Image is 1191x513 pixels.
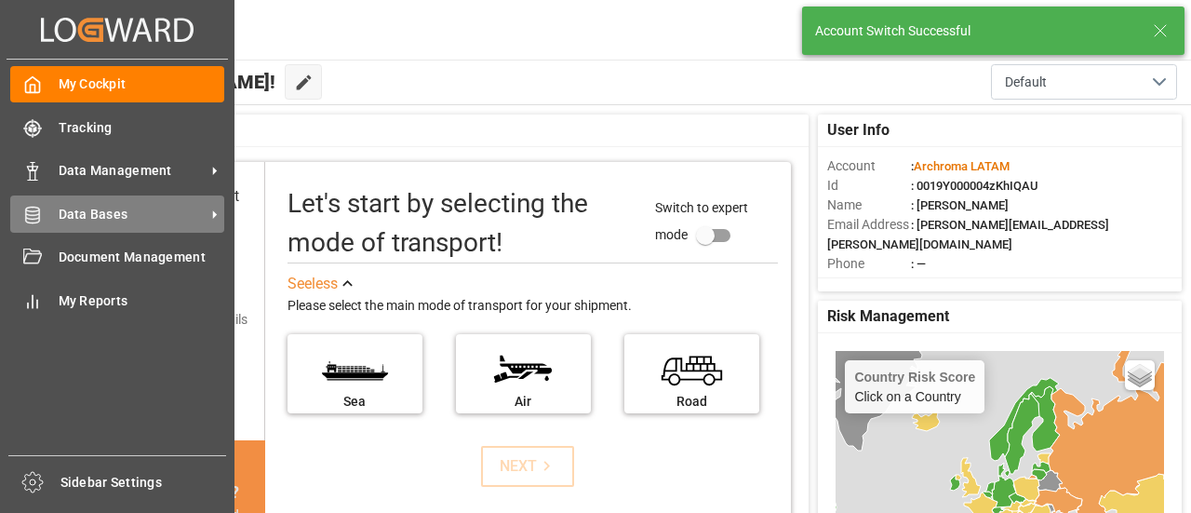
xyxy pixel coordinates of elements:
[914,159,1010,173] span: Archroma LATAM
[59,205,206,224] span: Data Bases
[59,118,225,138] span: Tracking
[60,473,227,493] span: Sidebar Settings
[59,248,225,267] span: Document Management
[815,21,1135,41] div: Account Switch Successful
[655,200,748,242] span: Switch to expert mode
[10,66,224,102] a: My Cockpit
[59,291,225,311] span: My Reports
[911,159,1010,173] span: :
[827,215,911,235] span: Email Address
[59,74,225,94] span: My Cockpit
[827,254,911,274] span: Phone
[827,119,890,142] span: User Info
[288,295,778,317] div: Please select the main mode of transport for your shipment.
[59,161,206,181] span: Data Management
[854,370,975,385] h4: Country Risk Score
[634,392,750,412] div: Road
[854,370,975,404] div: Click on a Country
[827,274,911,293] span: Account Type
[500,455,556,478] div: NEXT
[827,156,911,176] span: Account
[827,305,949,328] span: Risk Management
[911,277,957,290] span: : Shipper
[911,198,1009,212] span: : [PERSON_NAME]
[10,282,224,318] a: My Reports
[10,109,224,145] a: Tracking
[1125,360,1155,390] a: Layers
[827,196,911,215] span: Name
[911,179,1038,193] span: : 0019Y000004zKhIQAU
[1005,73,1047,92] span: Default
[827,176,911,196] span: Id
[288,184,637,263] div: Let's start by selecting the mode of transport!
[10,239,224,276] a: Document Management
[991,64,1177,100] button: open menu
[481,446,574,487] button: NEXT
[465,392,582,412] div: Air
[827,218,1109,251] span: : [PERSON_NAME][EMAIL_ADDRESS][PERSON_NAME][DOMAIN_NAME]
[297,392,413,412] div: Sea
[911,257,926,271] span: : —
[288,273,338,295] div: See less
